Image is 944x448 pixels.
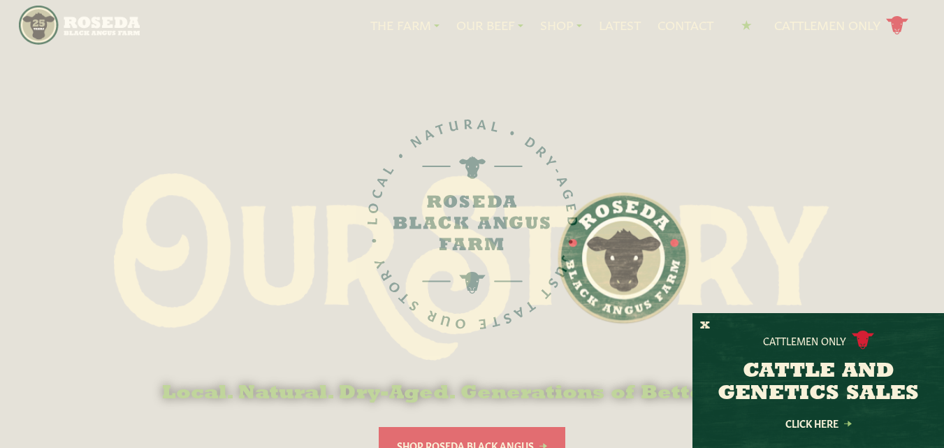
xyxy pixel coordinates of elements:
a: Shop [540,16,582,34]
img: cattle-icon.svg [852,331,874,349]
a: Latest [599,16,641,34]
a: Our Beef [456,16,523,34]
a: Contact [658,16,713,34]
button: X [700,319,710,333]
p: Cattlemen Only [763,333,846,347]
h3: CATTLE AND GENETICS SALES [710,361,927,405]
a: The Farm [370,16,440,34]
a: Cattlemen Only [774,13,908,38]
img: https://roseda.com/wp-content/uploads/2021/05/roseda-25-header.png [19,6,140,45]
h6: Local. Natural. Dry-Aged. Generations of Better Beef. [114,383,829,405]
a: Click Here [755,419,881,428]
img: Roseda Black Aangus Farm [114,173,829,361]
